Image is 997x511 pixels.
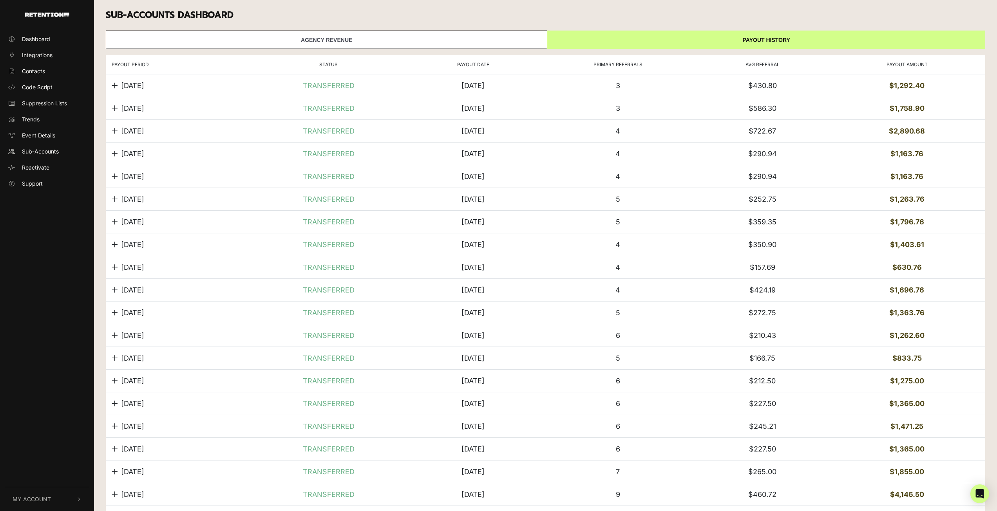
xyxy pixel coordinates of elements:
[748,150,777,158] span: $290.94
[25,13,69,17] img: Retention.com
[749,377,776,385] span: $212.50
[303,217,355,227] span: TRANSFERRED
[121,80,144,91] span: [DATE]
[22,35,50,43] span: Dashboard
[616,195,620,203] span: 5
[749,286,776,294] span: $424.19
[121,148,144,159] span: [DATE]
[616,331,620,339] span: 6
[461,103,485,114] div: [DATE]
[889,309,925,317] strong: $1,363.76
[616,104,620,112] span: 3
[748,218,776,226] span: $359.35
[303,80,355,91] span: TRANSFERRED
[303,444,355,454] span: TRANSFERRED
[616,445,620,453] span: 6
[461,489,485,500] div: [DATE]
[616,81,620,90] span: 3
[461,466,485,477] div: [DATE]
[303,307,355,318] span: TRANSFERRED
[121,262,144,273] span: [DATE]
[5,129,89,142] a: Event Details
[121,444,144,454] span: [DATE]
[461,171,485,182] div: [DATE]
[890,195,925,203] strong: $1,263.76
[749,104,776,112] span: $586.30
[547,31,985,49] a: Payout History
[121,171,144,182] span: [DATE]
[5,145,89,158] a: Sub-Accounts
[121,217,144,227] span: [DATE]
[5,487,89,511] button: My Account
[890,468,924,476] strong: $1,855.00
[749,195,776,203] span: $252.75
[461,444,485,454] div: [DATE]
[749,399,776,408] span: $227.50
[616,218,620,226] span: 5
[889,127,925,135] strong: $2,890.68
[615,240,620,249] span: 4
[749,309,776,317] span: $272.75
[748,468,776,476] span: $265.00
[303,376,355,386] span: TRANSFERRED
[303,262,355,273] span: TRANSFERRED
[256,61,401,68] div: Status
[890,172,923,181] strong: $1,163.76
[461,126,485,136] div: [DATE]
[303,126,355,136] span: TRANSFERRED
[22,115,40,123] span: Trends
[121,489,144,500] span: [DATE]
[106,10,985,21] h3: Sub-Accounts Dashboard
[616,377,620,385] span: 6
[22,131,55,139] span: Event Details
[461,217,485,227] div: [DATE]
[890,331,925,339] strong: $1,262.60
[461,148,485,159] div: [DATE]
[121,239,144,250] span: [DATE]
[835,61,979,68] div: PAYOUT AMOUNT
[22,179,43,188] span: Support
[5,97,89,110] a: Suppression Lists
[615,286,620,294] span: 4
[615,263,620,271] span: 4
[22,99,67,107] span: Suppression Lists
[970,484,989,503] div: Open Intercom Messenger
[22,51,52,59] span: Integrations
[5,161,89,174] a: Reactivate
[461,307,485,318] div: [DATE]
[890,218,924,226] strong: $1,796.76
[121,285,144,295] span: [DATE]
[303,353,355,363] span: TRANSFERRED
[5,65,89,78] a: Contacts
[889,81,925,90] strong: $1,292.40
[303,239,355,250] span: TRANSFERRED
[121,353,144,363] span: [DATE]
[5,81,89,94] a: Code Script
[615,150,620,158] span: 4
[461,262,485,273] div: [DATE]
[22,147,59,155] span: Sub-Accounts
[112,61,256,68] div: PAYOUT PERIOD
[461,398,485,409] div: [DATE]
[748,240,776,249] span: $350.90
[616,422,620,430] span: 6
[121,466,144,477] span: [DATE]
[749,422,776,430] span: $245.21
[121,376,144,386] span: [DATE]
[749,445,776,453] span: $227.50
[461,330,485,341] div: [DATE]
[616,490,620,498] span: 9
[121,330,144,341] span: [DATE]
[890,422,923,430] strong: $1,471.25
[5,177,89,190] a: Support
[461,285,485,295] div: [DATE]
[303,398,355,409] span: TRANSFERRED
[546,61,690,68] div: PRIMARY REFERRALS
[690,61,835,68] div: AVG REFERRAL
[303,489,355,500] span: TRANSFERRED
[890,240,924,249] strong: $1,403.61
[121,398,144,409] span: [DATE]
[303,330,355,341] span: TRANSFERRED
[890,377,924,385] strong: $1,275.00
[615,172,620,181] span: 4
